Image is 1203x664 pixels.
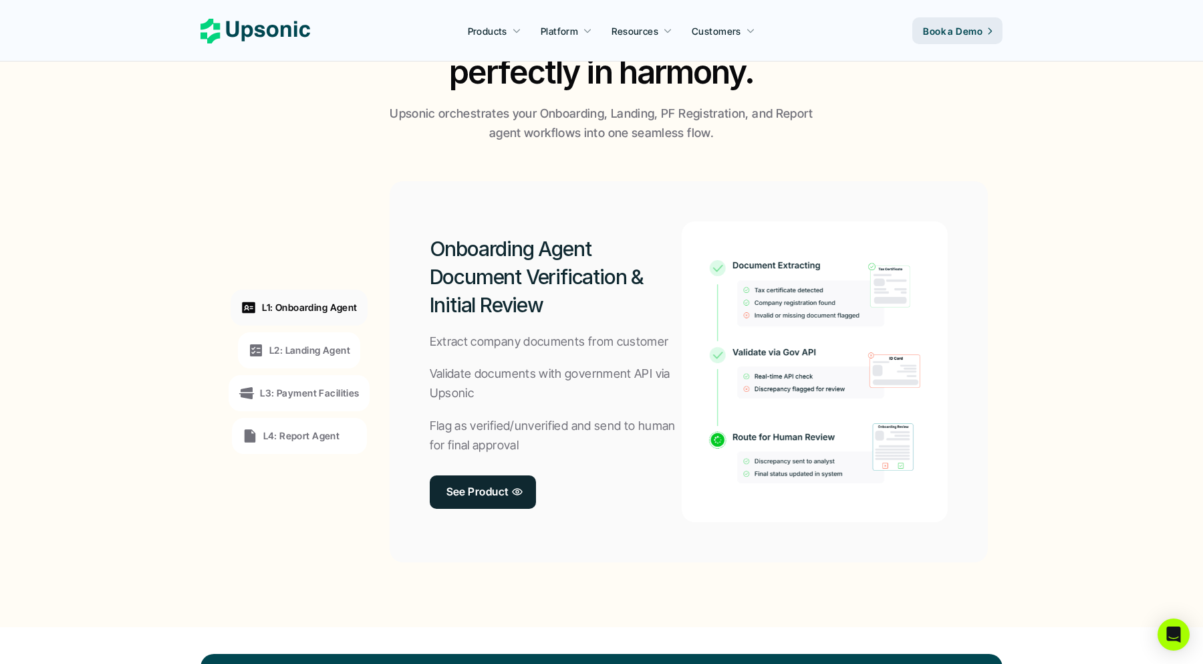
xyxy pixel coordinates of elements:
p: Extract company documents from customer [430,332,669,352]
p: Upsonic orchestrates your Onboarding, Landing, PF Registration, and Report agent workflows into o... [384,104,819,143]
p: L1: Onboarding Agent [262,300,357,314]
p: Customers [692,24,741,38]
a: Book a Demo [912,17,1002,44]
a: Products [460,19,529,43]
p: L3: Payment Facilities [260,386,359,400]
p: L4: Report Agent [263,429,340,443]
p: See Product [446,482,509,502]
p: Validate documents with government API via Upsonic [430,364,682,403]
p: L2: Landing Agent [269,343,350,357]
a: See Product [430,475,536,509]
p: Flag as verified/unverified and send to human for final approval [430,417,682,455]
div: Open Intercom Messenger [1158,619,1190,651]
p: Products [468,24,507,38]
p: Resources [612,24,658,38]
p: Platform [541,24,578,38]
h2: Onboarding Agent Document Verification & Initial Review [430,235,682,319]
p: Book a Demo [923,24,982,38]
